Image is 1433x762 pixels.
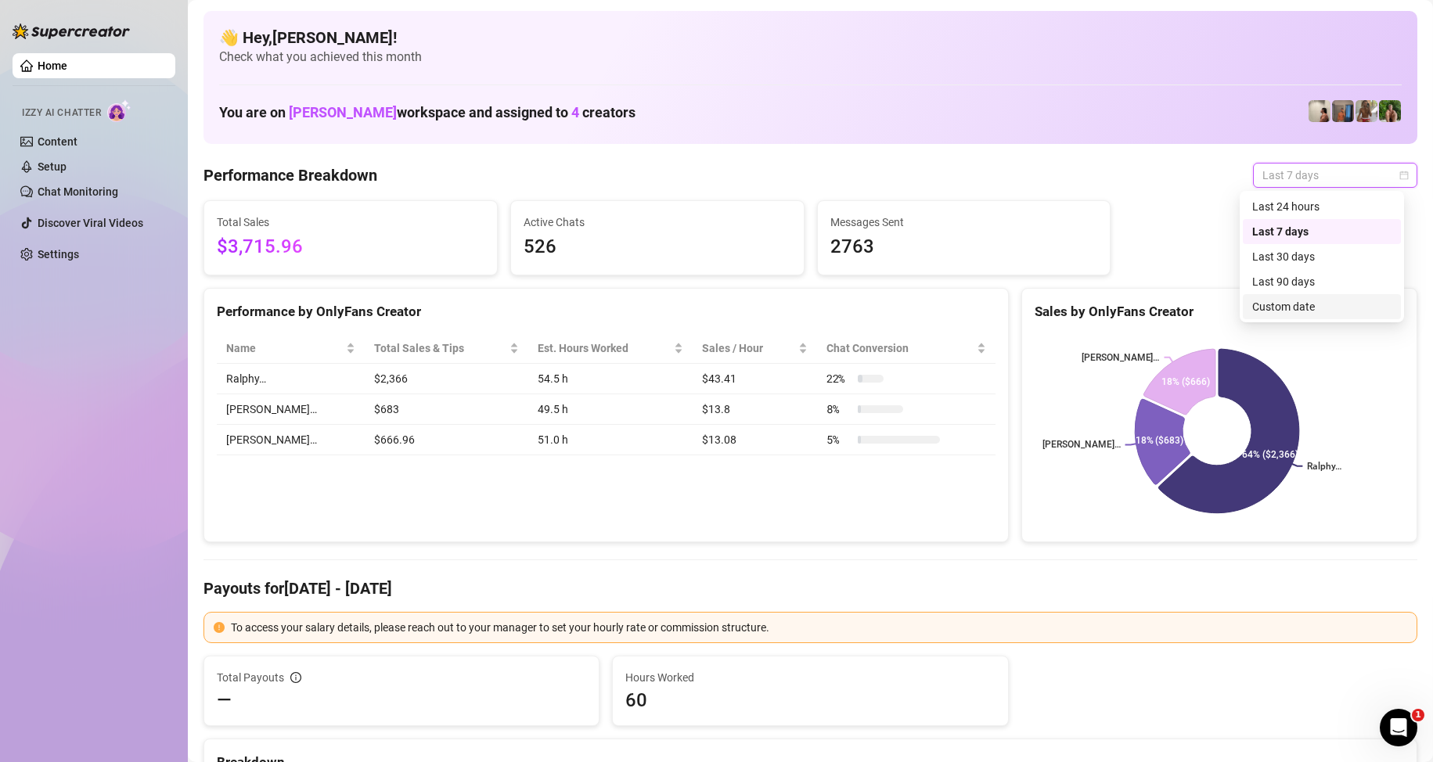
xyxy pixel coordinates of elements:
th: Name [217,333,365,364]
span: Chat Conversion [826,340,974,357]
td: Ralphy… [217,364,365,394]
div: Last 30 days [1252,248,1392,265]
th: Sales / Hour [693,333,817,364]
h4: Payouts for [DATE] - [DATE] [203,577,1417,599]
div: Last 24 hours [1252,198,1392,215]
img: Ralphy [1309,100,1330,122]
span: 4 [571,104,579,120]
span: Total Sales [217,214,484,231]
span: Name [226,340,343,357]
td: $2,366 [365,364,528,394]
text: Ralphy… [1308,461,1342,472]
a: Setup [38,160,67,173]
td: [PERSON_NAME]… [217,394,365,425]
th: Chat Conversion [817,333,996,364]
div: Last 24 hours [1243,194,1401,219]
span: Total Sales & Tips [374,340,506,357]
span: 8 % [826,401,852,418]
span: Izzy AI Chatter [22,106,101,120]
h4: Performance Breakdown [203,164,377,186]
div: Last 7 days [1252,223,1392,240]
span: 2763 [830,232,1098,262]
img: AI Chatter [107,99,131,122]
div: To access your salary details, please reach out to your manager to set your hourly rate or commis... [231,619,1407,636]
div: Last 90 days [1252,273,1392,290]
div: Last 7 days [1243,219,1401,244]
td: $13.08 [693,425,817,455]
span: 22 % [826,370,852,387]
span: Check what you achieved this month [219,49,1402,66]
td: [PERSON_NAME]… [217,425,365,455]
th: Total Sales & Tips [365,333,528,364]
img: logo-BBDzfeDw.svg [13,23,130,39]
div: Last 30 days [1243,244,1401,269]
div: Last 90 days [1243,269,1401,294]
span: Messages Sent [830,214,1098,231]
a: Content [38,135,77,148]
td: 54.5 h [528,364,693,394]
span: Active Chats [524,214,791,231]
h4: 👋 Hey, [PERSON_NAME] ! [219,27,1402,49]
span: 5 % [826,431,852,448]
div: Sales by OnlyFans Creator [1035,301,1404,322]
div: Est. Hours Worked [538,340,671,357]
span: Hours Worked [625,669,995,686]
span: 60 [625,688,995,713]
td: $683 [365,394,528,425]
div: Custom date [1252,298,1392,315]
span: — [217,688,232,713]
div: Performance by OnlyFans Creator [217,301,996,322]
a: Chat Monitoring [38,185,118,198]
span: Sales / Hour [702,340,795,357]
span: exclamation-circle [214,622,225,633]
a: Settings [38,248,79,261]
span: 1 [1412,709,1424,721]
span: calendar [1399,171,1409,180]
span: Last 7 days [1262,164,1408,187]
a: Discover Viral Videos [38,217,143,229]
td: $666.96 [365,425,528,455]
h1: You are on workspace and assigned to creators [219,104,635,121]
div: Custom date [1243,294,1401,319]
img: Wayne [1332,100,1354,122]
text: [PERSON_NAME]… [1042,440,1120,451]
td: $43.41 [693,364,817,394]
td: 49.5 h [528,394,693,425]
img: Nathaniel [1379,100,1401,122]
span: 526 [524,232,791,262]
span: Total Payouts [217,669,284,686]
td: $13.8 [693,394,817,425]
iframe: Intercom live chat [1380,709,1417,746]
img: Nathaniel [1356,100,1377,122]
td: 51.0 h [528,425,693,455]
text: [PERSON_NAME]… [1081,352,1159,363]
span: $3,715.96 [217,232,484,262]
span: info-circle [290,672,301,683]
a: Home [38,59,67,72]
span: [PERSON_NAME] [289,104,397,120]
